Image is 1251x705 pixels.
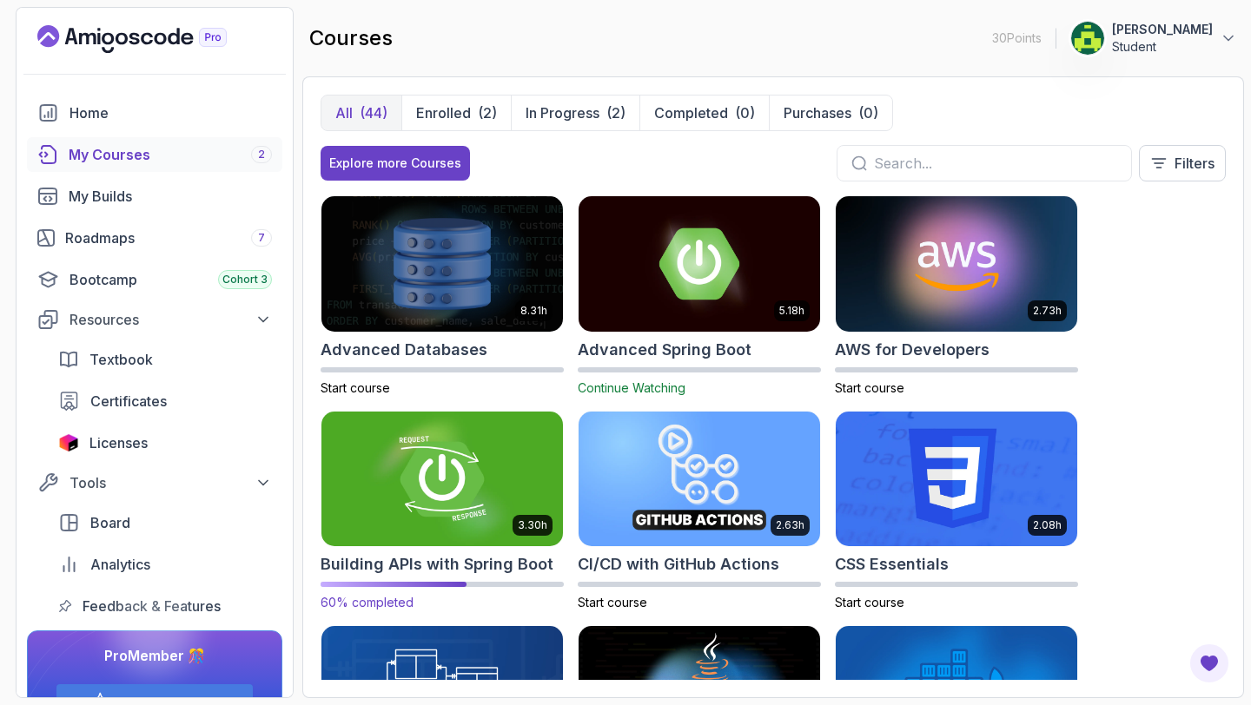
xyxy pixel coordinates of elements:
a: certificates [48,384,282,418]
p: All [335,102,353,123]
a: courses [27,137,282,172]
a: Advanced Spring Boot card5.18hAdvanced Spring BootContinue Watching [578,195,821,397]
img: CSS Essentials card [836,412,1077,547]
p: Completed [654,102,728,123]
span: Cohort 3 [222,273,268,287]
div: Tools [69,472,272,493]
a: licenses [48,425,282,460]
span: 2 [258,148,265,161]
div: My Builds [69,186,272,207]
span: Start course [578,595,647,609]
p: Filters [1175,153,1215,174]
img: jetbrains icon [58,434,79,451]
p: 3.30h [518,518,547,532]
button: All(44) [321,96,401,130]
span: Start course [321,380,390,395]
span: 60% completed [321,595,414,609]
button: Explore more Courses [321,146,470,181]
a: board [48,505,282,540]
div: Roadmaps [65,227,272,248]
a: textbook [48,342,282,377]
button: Completed(0) [639,96,769,130]
h2: AWS for Developers [835,338,990,362]
div: Bootcamp [69,269,272,290]
p: Enrolled [416,102,471,123]
img: Advanced Spring Boot card [579,196,820,332]
p: 8.31h [520,304,547,318]
button: Enrolled(2) [401,96,511,130]
p: 5.18h [779,304,804,318]
p: 2.08h [1033,518,1062,532]
button: Purchases(0) [769,96,892,130]
h2: Advanced Databases [321,338,487,362]
div: Resources [69,309,272,330]
a: builds [27,179,282,214]
div: My Courses [69,144,272,165]
img: Advanced Databases card [321,196,563,332]
span: Analytics [90,554,150,575]
p: In Progress [526,102,599,123]
a: bootcamp [27,262,282,297]
h2: courses [309,24,393,52]
a: Landing page [37,25,267,53]
div: (0) [858,102,878,123]
h2: CSS Essentials [835,552,949,577]
a: analytics [48,547,282,582]
a: home [27,96,282,130]
div: Home [69,102,272,123]
div: Explore more Courses [329,155,461,172]
div: (0) [735,102,755,123]
span: Textbook [89,349,153,370]
span: Certificates [90,391,167,412]
p: 2.73h [1033,304,1062,318]
a: Building APIs with Spring Boot card3.30hBuilding APIs with Spring Boot60% completed [321,411,564,612]
button: Filters [1139,145,1226,181]
img: Building APIs with Spring Boot card [315,408,569,550]
span: Start course [835,380,904,395]
h2: CI/CD with GitHub Actions [578,552,779,577]
input: Search... [874,153,1117,174]
p: [PERSON_NAME] [1112,21,1213,38]
span: Licenses [89,432,148,453]
h2: Advanced Spring Boot [578,338,751,362]
span: Board [90,512,130,533]
span: Feedback & Features [83,596,221,616]
button: In Progress(2) [511,96,639,130]
img: CI/CD with GitHub Actions card [579,412,820,547]
button: Tools [27,467,282,498]
div: (44) [360,102,387,123]
div: (2) [478,102,497,123]
p: Student [1112,38,1213,56]
p: 30 Points [992,30,1042,47]
a: feedback [48,589,282,623]
span: Start course [835,595,904,609]
p: Purchases [784,102,851,123]
span: Continue Watching [578,380,685,395]
h2: Building APIs with Spring Boot [321,552,553,577]
button: Resources [27,304,282,335]
button: user profile image[PERSON_NAME]Student [1070,21,1237,56]
img: AWS for Developers card [836,196,1077,332]
a: roadmaps [27,221,282,255]
span: 7 [258,231,265,245]
button: Open Feedback Button [1188,642,1230,684]
p: 2.63h [776,518,804,532]
img: user profile image [1071,22,1104,55]
div: (2) [606,102,625,123]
